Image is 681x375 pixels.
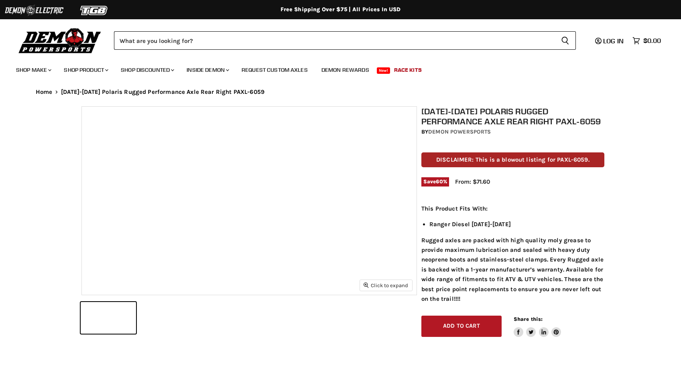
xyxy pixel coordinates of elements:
aside: Share this: [514,316,561,337]
a: Demon Powersports [428,128,491,135]
button: Add to cart [421,316,502,337]
nav: Breadcrumbs [20,89,662,95]
form: Product [114,31,576,50]
a: Log in [592,37,628,45]
li: Ranger Diesel [DATE]-[DATE] [429,219,604,229]
img: Demon Electric Logo 2 [4,3,64,18]
span: Log in [603,37,624,45]
a: Shop Product [58,62,113,78]
button: Click to expand [360,280,412,291]
input: Search [114,31,555,50]
p: DISCLAIMER: This is a blowout listing for PAXL-6059. [421,152,604,167]
span: [DATE]-[DATE] Polaris Rugged Performance Axle Rear Right PAXL-6059 [61,89,264,95]
img: Demon Powersports [16,26,104,55]
a: Race Kits [388,62,428,78]
button: Search [555,31,576,50]
div: Rugged axles are packed with high quality moly grease to provide maximum lubrication and sealed w... [421,204,604,304]
a: Inside Demon [181,62,234,78]
span: From: $71.60 [455,178,490,185]
a: Shop Make [10,62,56,78]
ul: Main menu [10,59,659,78]
span: New! [377,67,390,74]
h1: [DATE]-[DATE] Polaris Rugged Performance Axle Rear Right PAXL-6059 [421,106,604,126]
div: Free Shipping Over $75 | All Prices In USD [20,6,662,13]
button: 2011-2013 Polaris Rugged Performance Axle Rear Right PAXL-6059 thumbnail [81,302,136,334]
img: TGB Logo 2 [64,3,124,18]
span: Share this: [514,316,543,322]
a: Home [36,89,53,95]
a: Demon Rewards [315,62,375,78]
a: $0.00 [628,35,665,47]
span: 60 [436,178,443,184]
a: Request Custom Axles [236,62,314,78]
span: Click to expand [364,282,408,288]
a: Shop Discounted [115,62,179,78]
p: This Product Fits With: [421,204,604,213]
span: Save % [421,177,449,186]
span: $0.00 [643,37,661,45]
div: by [421,128,604,136]
span: Add to cart [443,322,480,329]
